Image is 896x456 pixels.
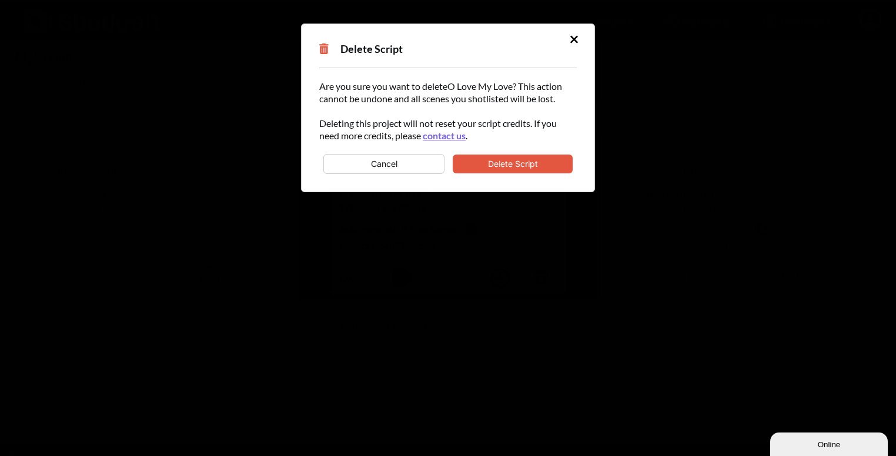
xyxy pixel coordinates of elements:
div: Are you sure you want to delete O Love My Love ? This action cannot be undone and all scenes you ... [319,80,577,174]
button: Delete Script [453,155,573,173]
span: Delete Script [319,42,403,55]
iframe: chat widget [770,430,890,456]
button: Cancel [323,154,444,174]
a: contact us [423,130,466,141]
